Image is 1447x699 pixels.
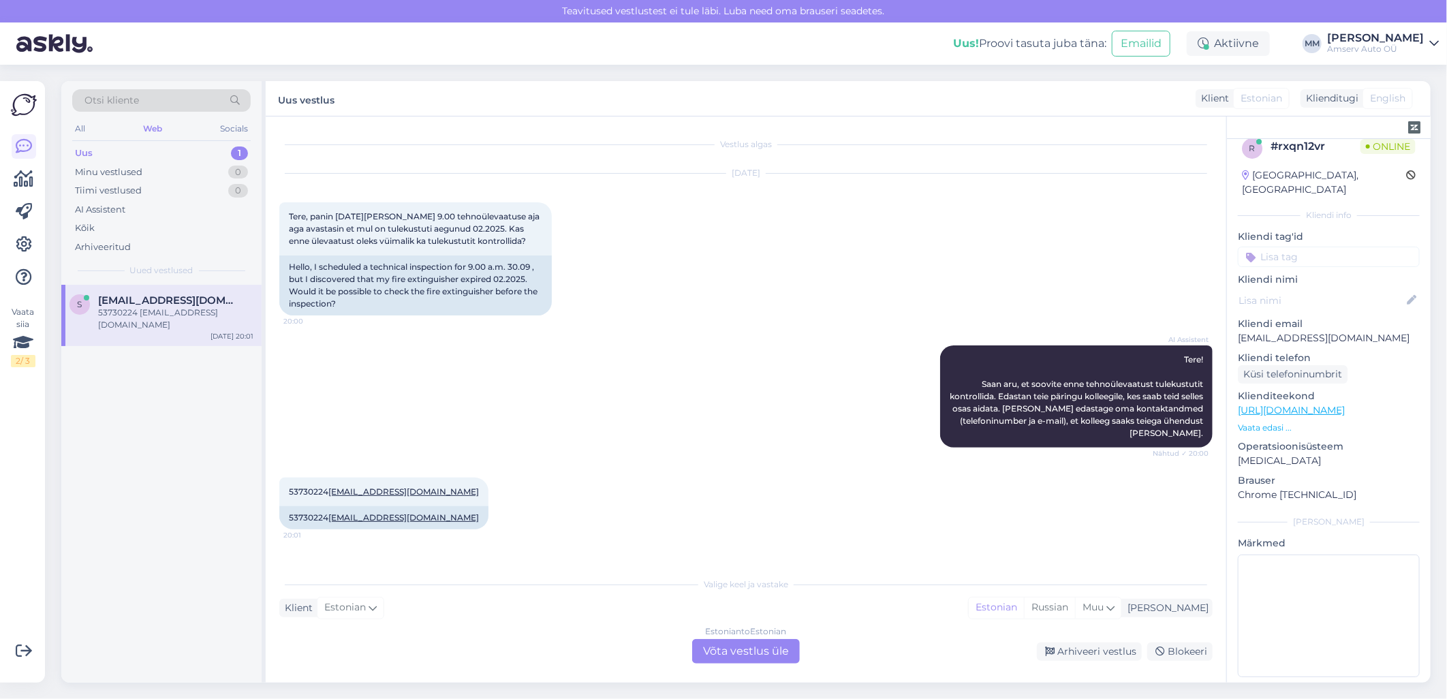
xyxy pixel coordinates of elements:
span: Otsi kliente [84,93,139,108]
div: Estonian to Estonian [706,625,787,638]
span: saskiakangur@gmail.com [98,294,240,307]
input: Lisa nimi [1239,293,1404,308]
div: Amserv Auto OÜ [1327,44,1424,55]
div: [GEOGRAPHIC_DATA], [GEOGRAPHIC_DATA] [1242,168,1406,197]
label: Uus vestlus [278,89,334,108]
div: Vaata siia [11,306,35,367]
div: Kliendi info [1238,209,1420,221]
div: [PERSON_NAME] [1327,33,1424,44]
div: 2 / 3 [11,355,35,367]
p: Chrome [TECHNICAL_ID] [1238,488,1420,502]
div: Klient [279,601,313,615]
a: [EMAIL_ADDRESS][DOMAIN_NAME] [328,512,479,523]
span: Estonian [1241,91,1282,106]
div: Aktiivne [1187,31,1270,56]
div: Blokeeri [1147,642,1213,661]
a: [PERSON_NAME]Amserv Auto OÜ [1327,33,1439,55]
div: Tiimi vestlused [75,184,142,198]
div: 53730224 [EMAIL_ADDRESS][DOMAIN_NAME] [98,307,253,331]
div: [DATE] 20:01 [211,331,253,341]
img: Askly Logo [11,92,37,118]
span: Uued vestlused [130,264,193,277]
div: Arhiveeritud [75,240,131,254]
div: AI Assistent [75,203,125,217]
p: Vaata edasi ... [1238,422,1420,434]
p: Märkmed [1238,536,1420,550]
div: Küsi telefoninumbrit [1238,365,1348,384]
span: s [78,299,82,309]
div: Proovi tasuta juba täna: [953,35,1106,52]
div: Kõik [75,221,95,235]
div: MM [1303,34,1322,53]
span: English [1370,91,1405,106]
div: Minu vestlused [75,166,142,179]
a: [URL][DOMAIN_NAME] [1238,404,1345,416]
div: 1 [231,146,248,160]
div: Uus [75,146,93,160]
div: Web [140,120,165,138]
span: Estonian [324,600,366,615]
p: Operatsioonisüsteem [1238,439,1420,454]
span: r [1249,143,1256,153]
div: [DATE] [279,167,1213,179]
div: 0 [228,166,248,179]
a: [EMAIL_ADDRESS][DOMAIN_NAME] [328,486,479,497]
p: Klienditeekond [1238,389,1420,403]
div: [PERSON_NAME] [1238,516,1420,528]
p: Brauser [1238,473,1420,488]
div: Klient [1196,91,1229,106]
p: Kliendi telefon [1238,351,1420,365]
span: Online [1360,139,1416,154]
div: 53730224 [279,506,488,529]
div: Arhiveeri vestlus [1037,642,1142,661]
span: 20:00 [283,316,334,326]
button: Emailid [1112,31,1170,57]
span: Muu [1083,601,1104,613]
div: Estonian [969,597,1024,618]
div: All [72,120,88,138]
p: Kliendi email [1238,317,1420,331]
div: # rxqn12vr [1271,138,1360,155]
div: [PERSON_NAME] [1122,601,1209,615]
div: Hello, I scheduled a technical inspection for 9.00 a.m. 30.09 , but I discovered that my fire ext... [279,255,552,315]
b: Uus! [953,37,979,50]
p: [EMAIL_ADDRESS][DOMAIN_NAME] [1238,331,1420,345]
input: Lisa tag [1238,247,1420,267]
img: zendesk [1408,121,1420,134]
p: [MEDICAL_DATA] [1238,454,1420,468]
p: Kliendi nimi [1238,273,1420,287]
p: Kliendi tag'id [1238,230,1420,244]
div: Russian [1024,597,1075,618]
div: 0 [228,184,248,198]
div: Valige keel ja vastake [279,578,1213,591]
div: Võta vestlus üle [692,639,800,664]
div: Vestlus algas [279,138,1213,151]
span: Nähtud ✓ 20:00 [1153,448,1209,459]
span: Tere, panin [DATE][PERSON_NAME] 9.00 tehnoülevaatuse aja aga avastasin et mul on tulekustuti aegu... [289,211,542,246]
span: Tere! Saan aru, et soovite enne tehnoülevaatust tulekustutit kontrollida. Edastan teie päringu ko... [950,354,1205,438]
div: Klienditugi [1301,91,1358,106]
span: AI Assistent [1157,335,1209,345]
div: Socials [217,120,251,138]
span: 53730224 [289,486,479,497]
span: 20:01 [283,530,334,540]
